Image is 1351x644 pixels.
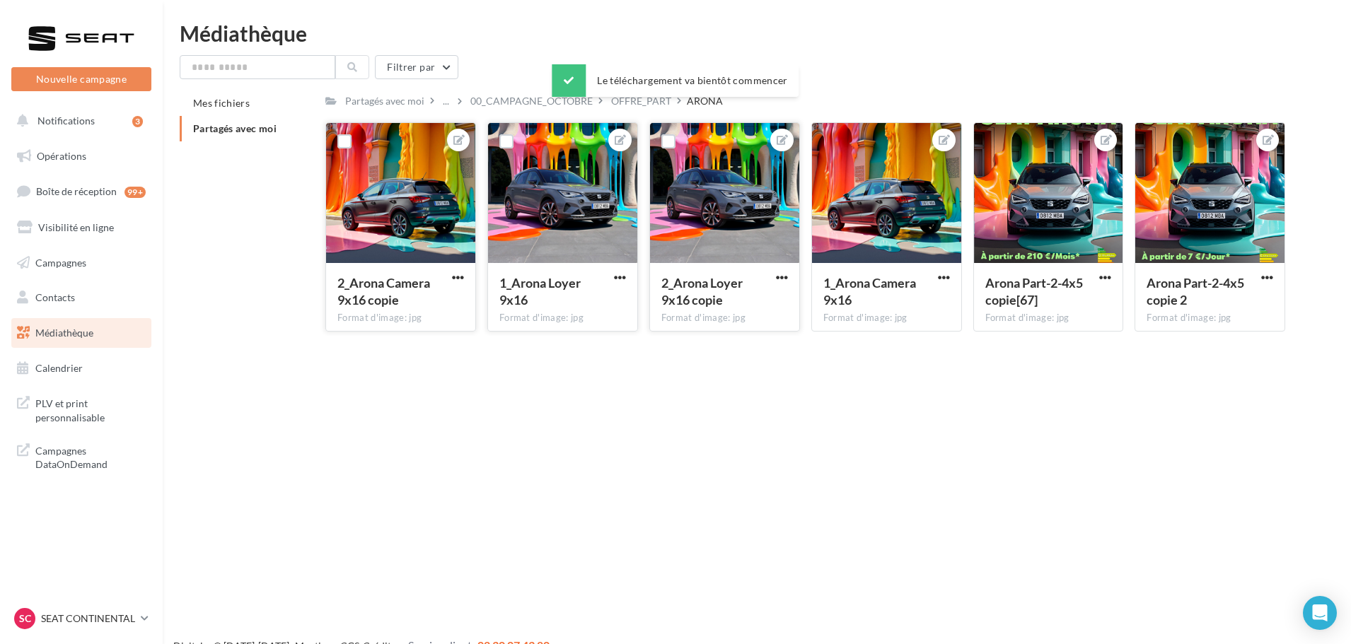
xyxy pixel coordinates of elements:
[8,176,154,206] a: Boîte de réception99+
[1147,275,1244,308] span: Arona Part-2-4x5 copie 2
[552,64,799,97] div: Le téléchargement va bientôt commencer
[8,283,154,312] a: Contacts
[499,312,626,324] div: Format d'image: jpg
[8,318,154,348] a: Médiathèque
[8,435,154,477] a: Campagnes DataOnDemand
[180,23,1334,44] div: Médiathèque
[8,213,154,242] a: Visibilité en ligne
[823,275,916,308] span: 1_Arona Camera 9x16
[11,605,151,632] a: SC SEAT CONTINENTAL
[35,362,83,374] span: Calendrier
[35,291,75,303] span: Contacts
[823,312,950,324] div: Format d'image: jpg
[8,141,154,171] a: Opérations
[345,94,424,108] div: Partagés avec moi
[35,327,93,339] span: Médiathèque
[8,353,154,383] a: Calendrier
[661,275,743,308] span: 2_Arona Loyer 9x16 copie
[11,67,151,91] button: Nouvelle campagne
[470,94,593,108] div: 00_CAMPAGNE_OCTOBRE
[661,312,788,324] div: Format d'image: jpg
[36,185,117,197] span: Boîte de réception
[124,187,146,198] div: 99+
[499,275,581,308] span: 1_Arona Loyer 9x16
[375,55,458,79] button: Filtrer par
[37,150,86,162] span: Opérations
[19,611,31,626] span: SC
[985,312,1112,324] div: Format d'image: jpg
[35,394,146,424] span: PLV et print personnalisable
[8,388,154,430] a: PLV et print personnalisable
[1147,312,1273,324] div: Format d'image: jpg
[1303,596,1337,630] div: Open Intercom Messenger
[193,122,277,134] span: Partagés avec moi
[8,106,149,136] button: Notifications 3
[35,441,146,472] span: Campagnes DataOnDemand
[132,116,143,127] div: 3
[337,312,464,324] div: Format d'image: jpg
[337,275,430,308] span: 2_Arona Camera 9x16 copie
[38,221,114,233] span: Visibilité en ligne
[41,611,135,626] p: SEAT CONTINENTAL
[35,256,86,268] span: Campagnes
[37,115,95,127] span: Notifications
[440,91,452,111] div: ...
[8,248,154,278] a: Campagnes
[985,275,1083,308] span: Arona Part-2-4x5 copie[67]
[193,97,250,109] span: Mes fichiers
